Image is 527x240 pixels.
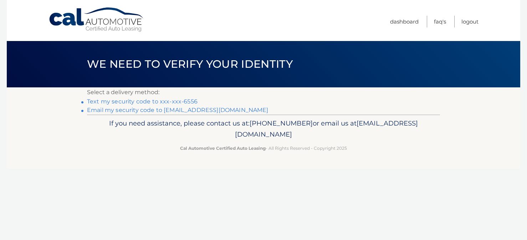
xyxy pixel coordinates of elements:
[250,119,313,127] span: [PHONE_NUMBER]
[48,7,145,32] a: Cal Automotive
[434,16,446,27] a: FAQ's
[180,145,266,151] strong: Cal Automotive Certified Auto Leasing
[87,57,293,71] span: We need to verify your identity
[87,87,440,97] p: Select a delivery method:
[87,107,268,113] a: Email my security code to [EMAIL_ADDRESS][DOMAIN_NAME]
[92,118,435,141] p: If you need assistance, please contact us at: or email us at
[461,16,479,27] a: Logout
[87,98,198,105] a: Text my security code to xxx-xxx-6556
[390,16,419,27] a: Dashboard
[92,144,435,152] p: - All Rights Reserved - Copyright 2025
